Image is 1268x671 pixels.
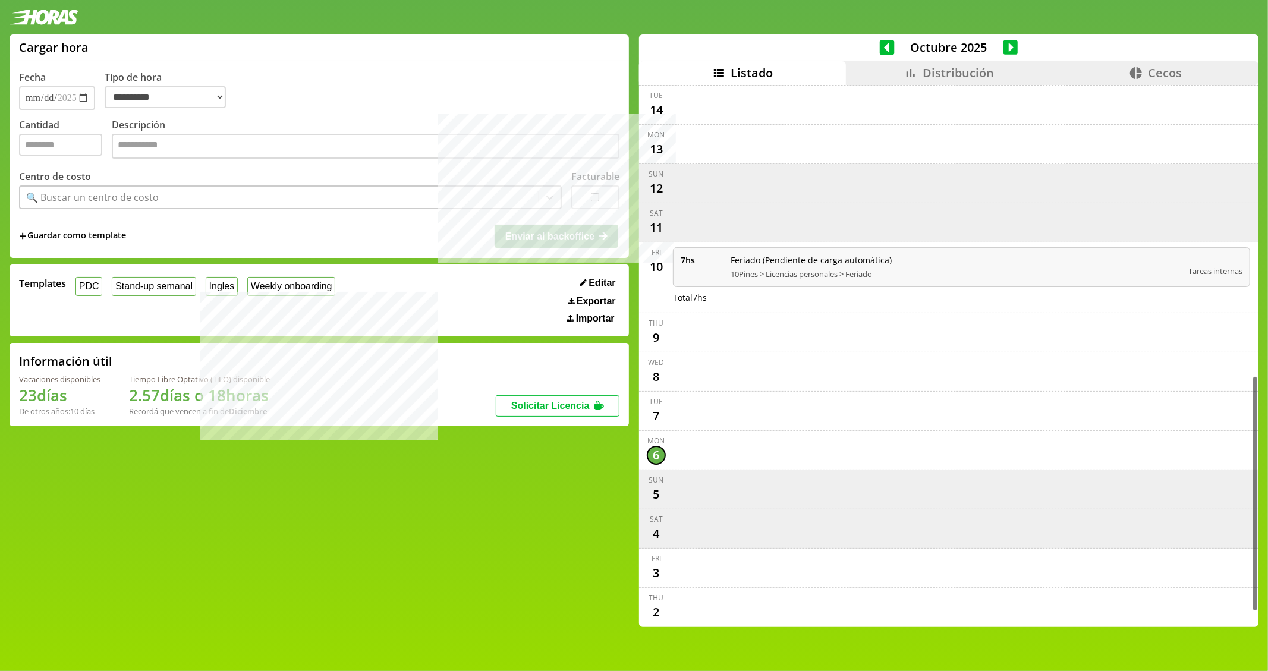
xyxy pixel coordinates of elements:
div: 13 [647,140,666,159]
button: Solicitar Licencia [496,395,619,417]
div: 7 [647,407,666,426]
div: 14 [647,100,666,119]
div: De otros años: 10 días [19,406,100,417]
div: 11 [647,218,666,237]
label: Facturable [571,170,619,183]
span: Cecos [1148,65,1182,81]
label: Descripción [112,118,619,162]
button: Ingles [206,277,238,295]
h1: 23 días [19,385,100,406]
div: Thu [649,593,664,603]
div: Mon [648,130,665,140]
h1: Cargar hora [19,39,89,55]
span: Distribución [923,65,994,81]
label: Cantidad [19,118,112,162]
button: Weekly onboarding [247,277,335,295]
h2: Información útil [19,353,112,369]
label: Fecha [19,71,46,84]
div: 10 [647,257,666,276]
select: Tipo de hora [105,86,226,108]
div: Thu [649,318,664,328]
span: Solicitar Licencia [511,401,590,411]
button: Exportar [565,295,619,307]
div: 4 [647,524,666,543]
h1: 2.57 días o 18 horas [129,385,270,406]
span: Editar [589,278,615,288]
span: Exportar [577,296,616,307]
span: 10Pines > Licencias personales > Feriado [731,269,1180,279]
button: PDC [75,277,102,295]
div: Vacaciones disponibles [19,374,100,385]
div: Recordá que vencen a fin de [129,406,270,417]
b: Diciembre [229,406,267,417]
div: Sat [650,208,663,218]
textarea: Descripción [112,134,619,159]
div: 9 [647,328,666,347]
label: Tipo de hora [105,71,235,110]
div: 3 [647,563,666,582]
div: Tiempo Libre Optativo (TiLO) disponible [129,374,270,385]
div: 🔍 Buscar un centro de costo [26,191,159,204]
div: Sat [650,514,663,524]
span: 7 hs [681,254,722,266]
div: Sun [649,475,664,485]
span: Octubre 2025 [895,39,1003,55]
div: scrollable content [639,85,1258,625]
div: Sun [649,169,664,179]
div: Total 7 hs [673,292,1250,303]
span: Importar [576,313,615,324]
span: Templates [19,277,66,290]
div: 6 [647,446,666,465]
div: Fri [652,553,661,563]
div: Wed [649,357,665,367]
button: Stand-up semanal [112,277,196,295]
span: + [19,229,26,242]
span: Listado [731,65,773,81]
span: Tareas internas [1188,266,1242,276]
img: logotipo [10,10,78,25]
div: Fri [652,247,661,257]
div: Tue [650,396,663,407]
span: +Guardar como template [19,229,126,242]
span: Feriado (Pendiente de carga automática) [731,254,1180,266]
div: 5 [647,485,666,504]
label: Centro de costo [19,170,91,183]
input: Cantidad [19,134,102,156]
div: Tue [650,90,663,100]
div: 12 [647,179,666,198]
button: Editar [577,277,619,289]
div: 2 [647,603,666,622]
div: 8 [647,367,666,386]
div: Mon [648,436,665,446]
